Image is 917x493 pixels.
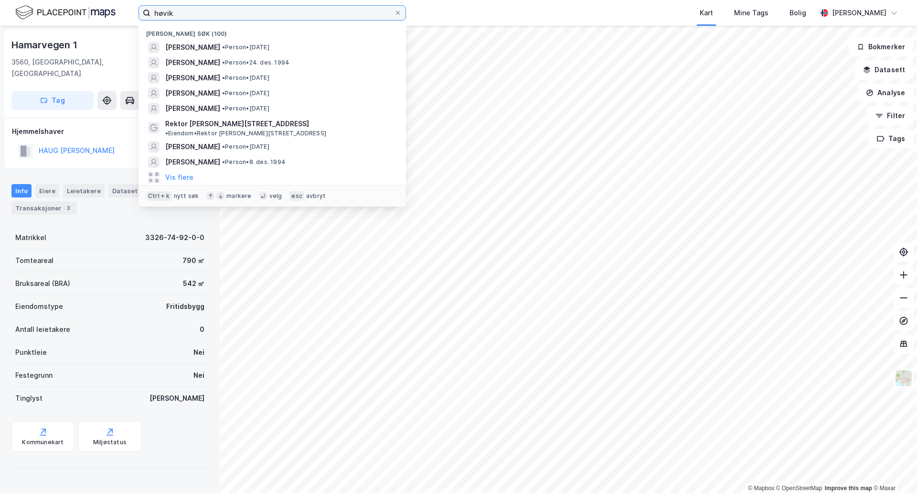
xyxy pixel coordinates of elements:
[222,44,269,51] span: Person • [DATE]
[15,370,53,381] div: Festegrunn
[145,232,204,243] div: 3326-74-92-0-0
[869,129,913,148] button: Tags
[222,89,269,97] span: Person • [DATE]
[11,91,94,110] button: Tag
[146,191,172,201] div: Ctrl + k
[222,105,269,112] span: Person • [DATE]
[11,201,77,215] div: Transaksjoner
[222,158,225,165] span: •
[15,393,43,404] div: Tinglyst
[149,393,204,404] div: [PERSON_NAME]
[832,7,886,19] div: [PERSON_NAME]
[222,59,225,66] span: •
[174,192,199,200] div: nytt søk
[222,44,225,51] span: •
[93,438,127,446] div: Miljøstatus
[700,7,713,19] div: Kart
[789,7,806,19] div: Bolig
[222,143,225,150] span: •
[869,447,917,493] iframe: Chat Widget
[108,184,144,197] div: Datasett
[22,438,64,446] div: Kommunekart
[165,103,220,114] span: [PERSON_NAME]
[222,59,289,66] span: Person • 24. des. 1994
[306,192,326,200] div: avbryt
[222,143,269,151] span: Person • [DATE]
[165,42,220,53] span: [PERSON_NAME]
[15,301,63,312] div: Eiendomstype
[150,6,394,20] input: Søk på adresse, matrikkel, gårdeiere, leietakere eller personer
[222,74,225,81] span: •
[734,7,768,19] div: Mine Tags
[165,57,220,68] span: [PERSON_NAME]
[165,130,168,137] span: •
[825,485,872,492] a: Improve this map
[182,255,204,266] div: 790 ㎡
[867,106,913,125] button: Filter
[165,141,220,153] span: [PERSON_NAME]
[849,37,913,56] button: Bokmerker
[858,83,913,102] button: Analyse
[895,369,913,387] img: Z
[222,158,286,166] span: Person • 8. des. 1994
[165,72,220,84] span: [PERSON_NAME]
[226,192,251,200] div: markere
[165,88,220,99] span: [PERSON_NAME]
[222,89,225,97] span: •
[165,130,326,137] span: Eiendom • Rektor [PERSON_NAME][STREET_ADDRESS]
[183,278,204,289] div: 542 ㎡
[855,60,913,79] button: Datasett
[35,184,59,197] div: Eiere
[222,74,269,82] span: Person • [DATE]
[200,324,204,335] div: 0
[11,56,158,79] div: 3560, [GEOGRAPHIC_DATA], [GEOGRAPHIC_DATA]
[193,347,204,358] div: Nei
[776,485,822,492] a: OpenStreetMap
[15,232,46,243] div: Matrikkel
[11,184,32,197] div: Info
[193,370,204,381] div: Nei
[269,192,282,200] div: velg
[15,347,47,358] div: Punktleie
[11,37,79,53] div: Hamarvegen 1
[15,4,116,21] img: logo.f888ab2527a4732fd821a326f86c7f29.svg
[165,172,193,183] button: Vis flere
[166,301,204,312] div: Fritidsbygg
[222,105,225,112] span: •
[12,126,208,137] div: Hjemmelshaver
[63,184,105,197] div: Leietakere
[165,156,220,168] span: [PERSON_NAME]
[15,255,53,266] div: Tomteareal
[165,118,309,130] span: Rektor [PERSON_NAME][STREET_ADDRESS]
[748,485,774,492] a: Mapbox
[64,203,73,213] div: 3
[289,191,304,201] div: esc
[15,278,70,289] div: Bruksareal (BRA)
[139,22,406,40] div: [PERSON_NAME] søk (100)
[15,324,70,335] div: Antall leietakere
